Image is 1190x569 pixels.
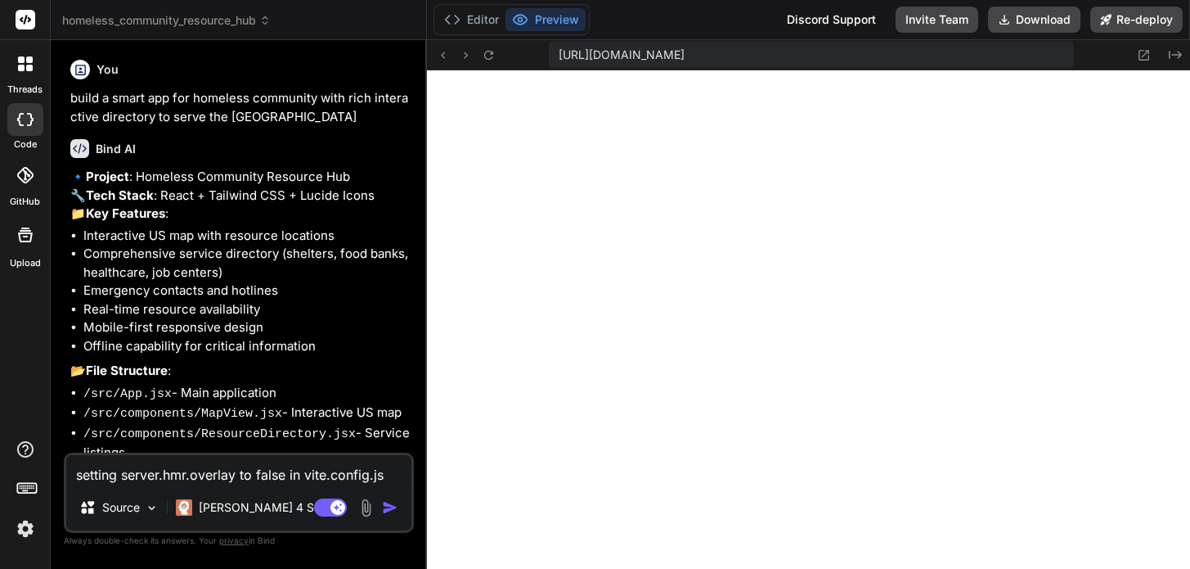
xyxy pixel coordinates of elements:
[505,8,586,31] button: Preview
[382,499,398,516] img: icon
[64,533,414,549] p: Always double-check its answers. Your in Bind
[102,499,140,516] p: Source
[559,47,685,63] span: [URL][DOMAIN_NAME]
[70,168,411,224] p: 🔹 : Homeless Community Resource Hub 🔧 : React + Tailwind CSS + Lucide Icons 📁 :
[7,83,43,97] label: threads
[66,455,411,485] textarea: setting server.hmr.overlay to false in vite.config.js
[62,12,271,29] span: homeless_community_resource_hub
[145,501,159,515] img: Pick Models
[96,141,136,157] h6: Bind AI
[438,8,505,31] button: Editor
[83,427,356,441] code: /src/components/ResourceDirectory.jsx
[1090,7,1183,33] button: Re-deploy
[896,7,978,33] button: Invite Team
[83,387,172,401] code: /src/App.jsx
[219,535,249,545] span: privacy
[86,169,129,184] strong: Project
[10,195,40,209] label: GitHub
[97,61,119,78] h6: You
[14,138,37,151] label: code
[357,499,375,517] img: attachment
[427,70,1190,569] iframe: Preview
[83,424,411,463] li: - Service listings
[176,499,192,516] img: Claude 4 Sonnet
[70,362,411,381] p: 📂 :
[83,337,411,356] li: Offline capability for critical information
[199,499,321,516] p: [PERSON_NAME] 4 S..
[86,187,154,203] strong: Tech Stack
[70,89,411,126] p: build a smart app for homeless community with rich interactive directory to serve the [GEOGRAPHIC...
[83,282,411,300] li: Emergency contacts and hotlines
[11,515,39,543] img: settings
[83,384,411,404] li: - Main application
[988,7,1080,33] button: Download
[83,300,411,319] li: Real-time resource availability
[86,363,168,378] strong: File Structure
[777,7,886,33] div: Discord Support
[83,245,411,282] li: Comprehensive service directory (shelters, food banks, healthcare, job centers)
[86,205,165,221] strong: Key Features
[10,256,41,270] label: Upload
[83,318,411,337] li: Mobile-first responsive design
[83,227,411,246] li: Interactive US map with resource locations
[83,407,282,421] code: /src/components/MapView.jsx
[83,404,411,424] li: - Interactive US map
